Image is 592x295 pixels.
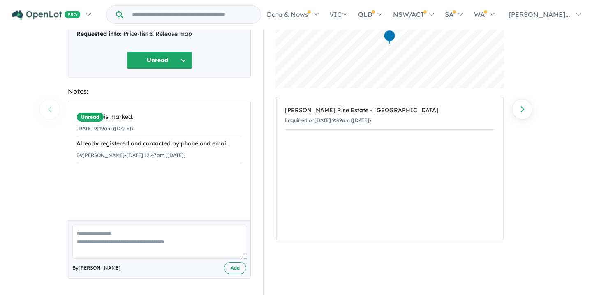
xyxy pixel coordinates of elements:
[76,125,133,131] small: [DATE] 9:49am ([DATE])
[285,106,495,115] div: [PERSON_NAME] Rise Estate - [GEOGRAPHIC_DATA]
[76,139,242,149] div: Already registered and contacted by phone and email
[127,51,192,69] button: Unread
[384,30,396,45] div: Map marker
[509,10,570,18] span: [PERSON_NAME]...
[76,30,122,37] strong: Requested info:
[76,29,242,39] div: Price-list & Release map
[68,86,251,97] div: Notes:
[76,112,242,122] div: is marked.
[76,152,185,158] small: By [PERSON_NAME] - [DATE] 12:47pm ([DATE])
[72,264,120,272] span: By [PERSON_NAME]
[76,112,104,122] span: Unread
[224,262,246,274] button: Add
[125,6,259,23] input: Try estate name, suburb, builder or developer
[285,117,371,123] small: Enquiried on [DATE] 9:49am ([DATE])
[285,101,495,130] a: [PERSON_NAME] Rise Estate - [GEOGRAPHIC_DATA]Enquiried on[DATE] 9:49am ([DATE])
[12,10,81,20] img: Openlot PRO Logo White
